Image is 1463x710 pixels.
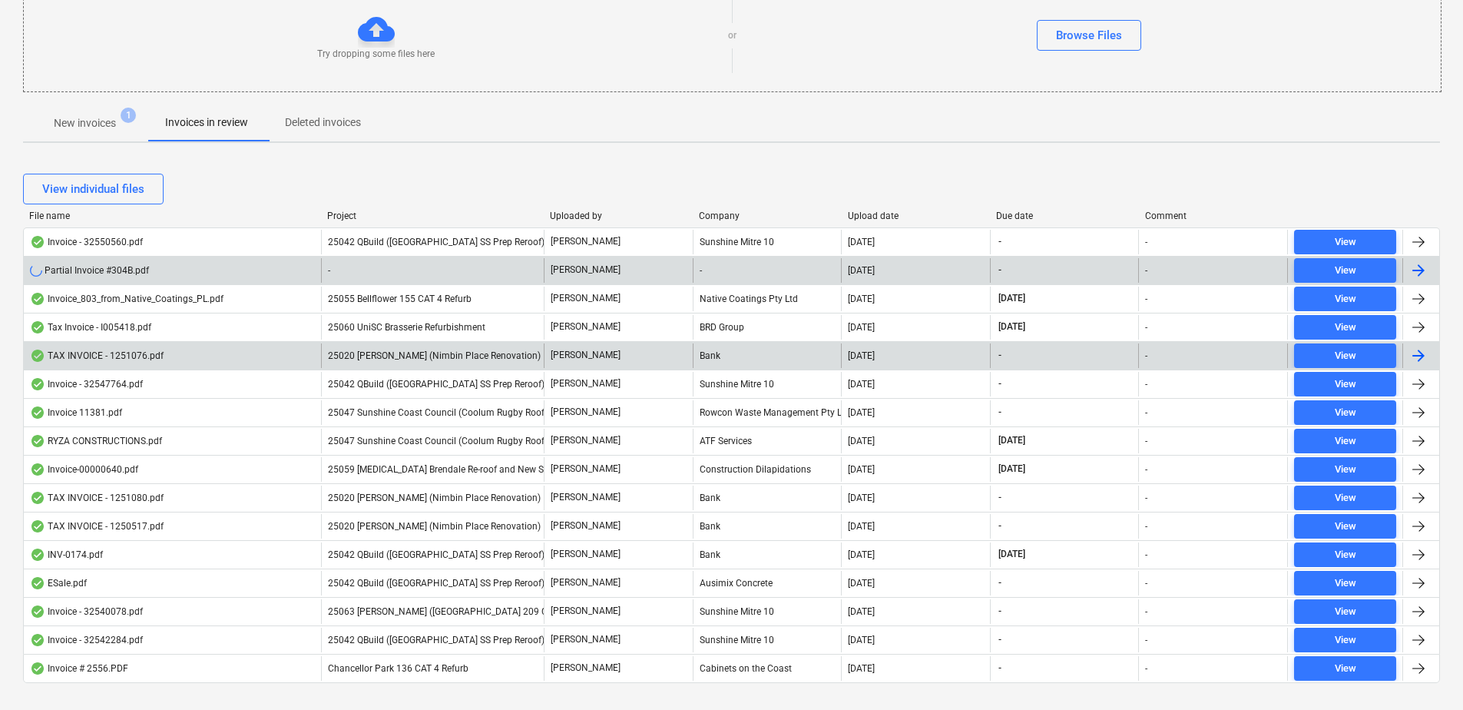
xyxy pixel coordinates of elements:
[1335,632,1356,649] div: View
[848,578,875,589] div: [DATE]
[551,406,621,419] p: [PERSON_NAME]
[1294,457,1396,482] button: View
[551,548,621,561] p: [PERSON_NAME]
[30,634,143,646] div: Invoice - 32542284.pdf
[328,237,544,247] span: 25042 QBuild (Sunshine Beach SS Prep Reroof)
[848,521,875,532] div: [DATE]
[328,407,561,418] span: 25047 Sunshine Coast Council (Coolum Rugby Roofing)
[328,464,559,475] span: 25059 Iplex Brendale Re-roof and New Shed
[1294,628,1396,652] button: View
[30,577,87,589] div: ESale.pdf
[693,230,842,254] div: Sunshine Mitre 10
[693,457,842,482] div: Construction Dilapidations
[997,264,1003,277] span: -
[693,599,842,624] div: Sunshine Mitre 10
[1335,575,1356,592] div: View
[1335,518,1356,536] div: View
[328,635,544,645] span: 25042 QBuild (Sunshine Beach SS Prep Reroof)
[328,549,544,560] span: 25042 QBuild (Sunshine Beach SS Prep Reroof)
[1294,287,1396,311] button: View
[23,174,164,204] button: View individual files
[997,519,1003,532] span: -
[728,29,736,42] p: or
[30,549,103,561] div: INV-0174.pdf
[1145,322,1147,333] div: -
[1294,230,1396,254] button: View
[848,436,875,446] div: [DATE]
[328,350,541,361] span: 25020 Patrick Lovekin (Nimbin Place Renovation)
[1145,635,1147,645] div: -
[693,287,842,311] div: Native Coatings Pty Ltd
[1294,429,1396,453] button: View
[328,493,541,503] span: 25020 Patrick Lovekin (Nimbin Place Renovation)
[1145,464,1147,475] div: -
[30,463,45,476] div: OCR finished
[1294,514,1396,539] button: View
[1145,606,1147,617] div: -
[997,406,1003,419] span: -
[693,315,842,340] div: BRD Group
[30,236,143,248] div: Invoice - 32550560.pdf
[1294,343,1396,368] button: View
[328,294,472,304] span: 25055 Bellflower 155 CAT 4 Refurb
[1145,663,1147,674] div: -
[30,492,45,504] div: OCR finished
[848,294,875,304] div: [DATE]
[30,492,164,504] div: TAX INVOICE - 1251080.pdf
[1145,549,1147,560] div: -
[1145,294,1147,304] div: -
[997,633,1003,646] span: -
[328,521,541,532] span: 25020 Patrick Lovekin (Nimbin Place Renovation)
[30,634,45,646] div: OCR finished
[848,493,875,503] div: [DATE]
[551,434,621,447] p: [PERSON_NAME]
[551,463,621,476] p: [PERSON_NAME]
[30,236,45,248] div: OCR finished
[1335,461,1356,479] div: View
[30,605,143,618] div: Invoice - 32540078.pdf
[997,491,1003,504] span: -
[551,264,621,277] p: [PERSON_NAME]
[693,486,842,510] div: Bank
[848,379,875,390] div: [DATE]
[1335,489,1356,507] div: View
[693,571,842,596] div: Ausimix Concrete
[328,663,468,674] span: Chancellor Park 136 CAT 4 Refurb
[997,377,1003,390] span: -
[1294,315,1396,340] button: View
[1145,350,1147,361] div: -
[1145,379,1147,390] div: -
[848,635,875,645] div: [DATE]
[1386,636,1463,710] iframe: Chat Widget
[997,434,1027,447] span: [DATE]
[30,378,45,390] div: OCR finished
[551,491,621,504] p: [PERSON_NAME]
[29,211,315,221] div: File name
[693,372,842,396] div: Sunshine Mitre 10
[1335,546,1356,564] div: View
[1145,521,1147,532] div: -
[997,320,1027,333] span: [DATE]
[1335,660,1356,678] div: View
[997,292,1027,305] span: [DATE]
[848,549,875,560] div: [DATE]
[30,520,164,532] div: TAX INVOICE - 1250517.pdf
[30,662,45,675] div: OCR finished
[328,379,544,390] span: 25042 QBuild (Sunshine Beach SS Prep Reroof)
[693,656,842,681] div: Cabinets on the Coast
[327,211,538,221] div: Project
[693,258,842,283] div: -
[30,378,143,390] div: Invoice - 32547764.pdf
[848,322,875,333] div: [DATE]
[1335,262,1356,280] div: View
[328,606,569,617] span: 25063 Keyton (Chancellor Park 209 CAT 4)
[1335,234,1356,251] div: View
[1294,258,1396,283] button: View
[121,108,136,123] span: 1
[1335,319,1356,337] div: View
[693,542,842,567] div: Bank
[551,576,621,589] p: [PERSON_NAME]
[30,463,138,476] div: Invoice-00000640.pdf
[30,662,128,675] div: Invoice # 2556.PDF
